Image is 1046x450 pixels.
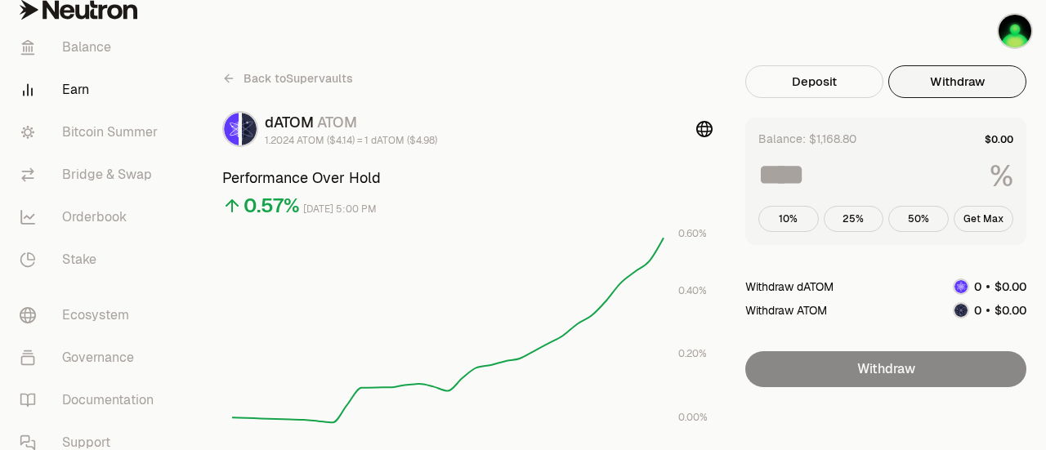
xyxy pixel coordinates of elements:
a: Earn [7,69,177,111]
button: Get Max [954,206,1014,232]
span: % [990,160,1013,193]
a: Ecosystem [7,294,177,336]
span: Back to Supervaults [244,70,353,87]
a: Back toSupervaults [222,65,353,91]
div: Withdraw ATOM [745,302,827,319]
tspan: 0.60% [678,227,707,240]
a: Documentation [7,379,177,421]
div: Balance: $1,168.80 [758,131,856,147]
button: Withdraw [888,65,1026,98]
div: Withdraw dATOM [745,278,834,295]
span: ATOM [317,113,357,131]
a: Bridge & Swap [7,154,177,196]
img: ATOM Logo [954,304,968,317]
img: dATOM Logo [224,113,239,145]
button: 25% [824,206,884,232]
a: Stake [7,238,177,281]
button: Deposit [745,65,883,98]
img: ATOM Logo [242,113,257,145]
button: 10% [758,206,819,232]
div: dATOM [265,111,437,134]
a: Bitcoin Summer [7,111,177,154]
h3: Performance Over Hold [222,167,713,189]
a: Balance [7,26,177,69]
div: 0.57% [244,193,300,219]
tspan: 0.20% [678,347,707,360]
div: 1.2024 ATOM ($4.14) = 1 dATOM ($4.98) [265,134,437,147]
a: Orderbook [7,196,177,238]
img: Trading INJ [999,15,1031,47]
a: Governance [7,336,177,379]
tspan: 0.40% [678,284,707,297]
div: [DATE] 5:00 PM [303,200,377,219]
button: 50% [888,206,949,232]
img: dATOM Logo [954,280,968,293]
tspan: 0.00% [678,411,708,424]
